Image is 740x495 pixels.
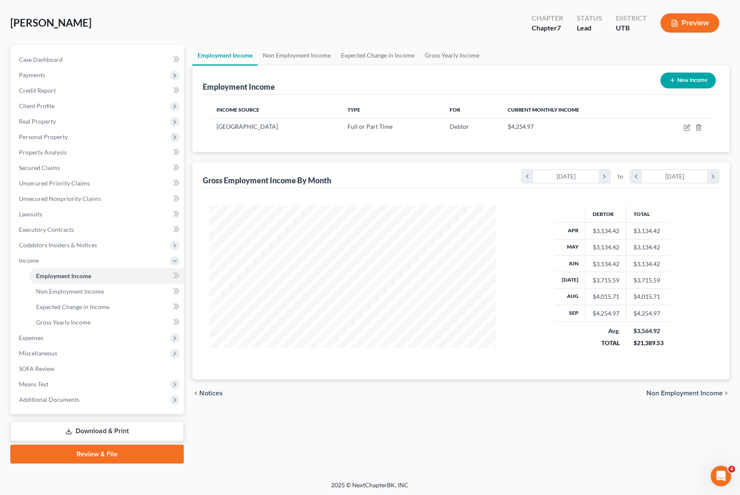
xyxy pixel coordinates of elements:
div: Employment Income [203,82,275,92]
div: $3,134.42 [593,260,619,268]
div: $3,134.42 [593,243,619,252]
th: Apr [555,223,586,239]
i: chevron_left [192,390,199,397]
span: Miscellaneous [19,349,57,357]
td: $3,134.42 [627,239,670,255]
th: Jun [555,255,586,272]
div: $3,564.92 [633,327,664,335]
span: Full or Part Time [347,123,393,130]
span: Type [347,106,360,113]
span: Expected Change in Income [36,303,110,310]
a: Non Employment Income [258,45,336,66]
i: chevron_right [599,170,610,183]
span: Current Monthly Income [508,106,580,113]
button: Non Employment Income chevron_right [646,390,730,397]
div: UTB [616,23,647,33]
span: Lawsuits [19,210,42,218]
span: Property Analysis [19,149,67,156]
div: District [616,13,647,23]
td: $3,134.42 [627,255,670,272]
span: Unsecured Priority Claims [19,179,90,187]
div: TOTAL [593,339,620,347]
a: Unsecured Nonpriority Claims [12,191,184,207]
span: Secured Claims [19,164,60,171]
div: $4,015.71 [593,292,619,301]
span: [PERSON_NAME] [10,16,91,29]
iframe: Intercom live chat [711,466,731,486]
span: 4 [728,466,735,473]
span: Notices [199,390,223,397]
th: Total [627,205,670,222]
a: Review & File [10,445,184,464]
div: [DATE] [642,170,708,183]
span: Codebtors Insiders & Notices [19,241,97,249]
a: Non Employment Income [29,284,184,299]
a: Expected Change in Income [29,299,184,315]
span: $4,254.97 [508,123,534,130]
span: Payments [19,71,45,79]
span: Expenses [19,334,43,341]
i: chevron_right [723,390,730,397]
span: to [618,172,623,181]
span: Gross Yearly Income [36,319,91,326]
th: Debtor [586,205,627,222]
i: chevron_right [707,170,719,183]
a: Employment Income [192,45,258,66]
span: For [450,106,461,113]
span: Real Property [19,118,56,125]
td: $3,134.42 [627,223,670,239]
span: Personal Property [19,133,68,140]
a: Property Analysis [12,145,184,160]
a: Lawsuits [12,207,184,222]
a: Expected Change in Income [336,45,420,66]
a: Executory Contracts [12,222,184,237]
a: Secured Claims [12,160,184,176]
span: Case Dashboard [19,56,63,63]
div: $3,134.42 [593,227,619,235]
button: New Income [661,73,716,88]
span: Unsecured Nonpriority Claims [19,195,101,202]
span: Means Test [19,380,49,388]
a: Case Dashboard [12,52,184,67]
span: Income [19,257,39,264]
span: Income Source [216,106,259,113]
span: Non Employment Income [646,390,723,397]
span: Credit Report [19,87,56,94]
span: Employment Income [36,272,91,279]
div: Status [577,13,602,23]
span: Executory Contracts [19,226,74,233]
th: May [555,239,586,255]
span: Additional Documents [19,396,79,403]
div: Chapter [532,13,563,23]
span: Debtor [450,123,469,130]
a: SOFA Review [12,361,184,377]
i: chevron_left [522,170,533,183]
a: Employment Income [29,268,184,284]
div: Gross Employment Income By Month [203,175,331,185]
div: Avg. [593,327,620,335]
div: Lead [577,23,602,33]
a: Credit Report [12,83,184,98]
div: $21,389.53 [633,339,664,347]
th: Aug [555,288,586,305]
button: Preview [661,13,719,33]
span: Non Employment Income [36,288,104,295]
td: $3,715.59 [627,272,670,288]
a: Gross Yearly Income [29,315,184,330]
span: SOFA Review [19,365,55,372]
th: [DATE] [555,272,586,288]
button: chevron_left Notices [192,390,223,397]
a: Unsecured Priority Claims [12,176,184,191]
div: Chapter [532,23,563,33]
div: $4,254.97 [593,309,619,318]
div: $3,715.59 [593,276,619,285]
th: Sep [555,305,586,322]
a: Download & Print [10,421,184,441]
td: $4,254.97 [627,305,670,322]
div: [DATE] [533,170,599,183]
td: $4,015.71 [627,288,670,305]
span: Client Profile [19,102,55,109]
a: Gross Yearly Income [420,45,484,66]
i: chevron_left [630,170,642,183]
span: 7 [557,24,561,32]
